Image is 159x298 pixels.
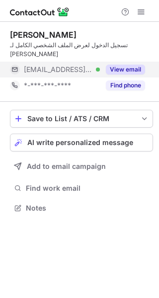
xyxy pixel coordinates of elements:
[10,30,77,40] div: [PERSON_NAME]
[10,41,153,59] div: تسجيل الدخول لعرض الملف الشخصي الكامل لـ [PERSON_NAME]
[10,6,70,18] img: ContactOut v5.3.10
[10,201,153,215] button: Notes
[10,134,153,151] button: AI write personalized message
[27,162,106,170] span: Add to email campaign
[106,65,145,74] button: Reveal Button
[27,139,133,147] span: AI write personalized message
[24,65,92,74] span: [EMAIL_ADDRESS][DOMAIN_NAME]
[10,181,153,195] button: Find work email
[26,204,149,213] span: Notes
[26,184,149,193] span: Find work email
[27,115,136,123] div: Save to List / ATS / CRM
[10,110,153,128] button: save-profile-one-click
[10,157,153,175] button: Add to email campaign
[106,80,145,90] button: Reveal Button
